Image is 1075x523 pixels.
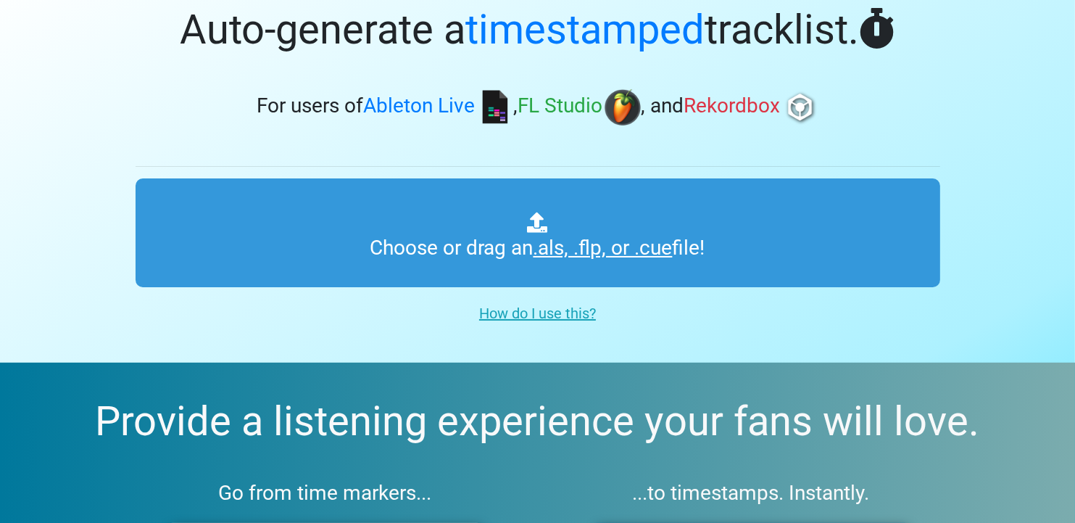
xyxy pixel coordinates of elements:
img: rb.png [782,89,818,125]
h3: ...to timestamps. Instantly. [561,481,940,506]
h2: Provide a listening experience your fans will love. [35,398,1040,446]
span: Rekordbox [684,94,780,118]
img: fl.png [605,89,641,125]
u: How do I use this? [479,305,596,322]
span: timestamped [466,6,705,54]
h1: Auto-generate a tracklist. [136,6,940,54]
span: FL Studio [518,94,602,118]
span: Ableton Live [363,94,475,118]
h3: Go from time markers... [136,481,515,506]
h3: For users of , , and [136,89,940,125]
img: ableton.png [477,89,513,125]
